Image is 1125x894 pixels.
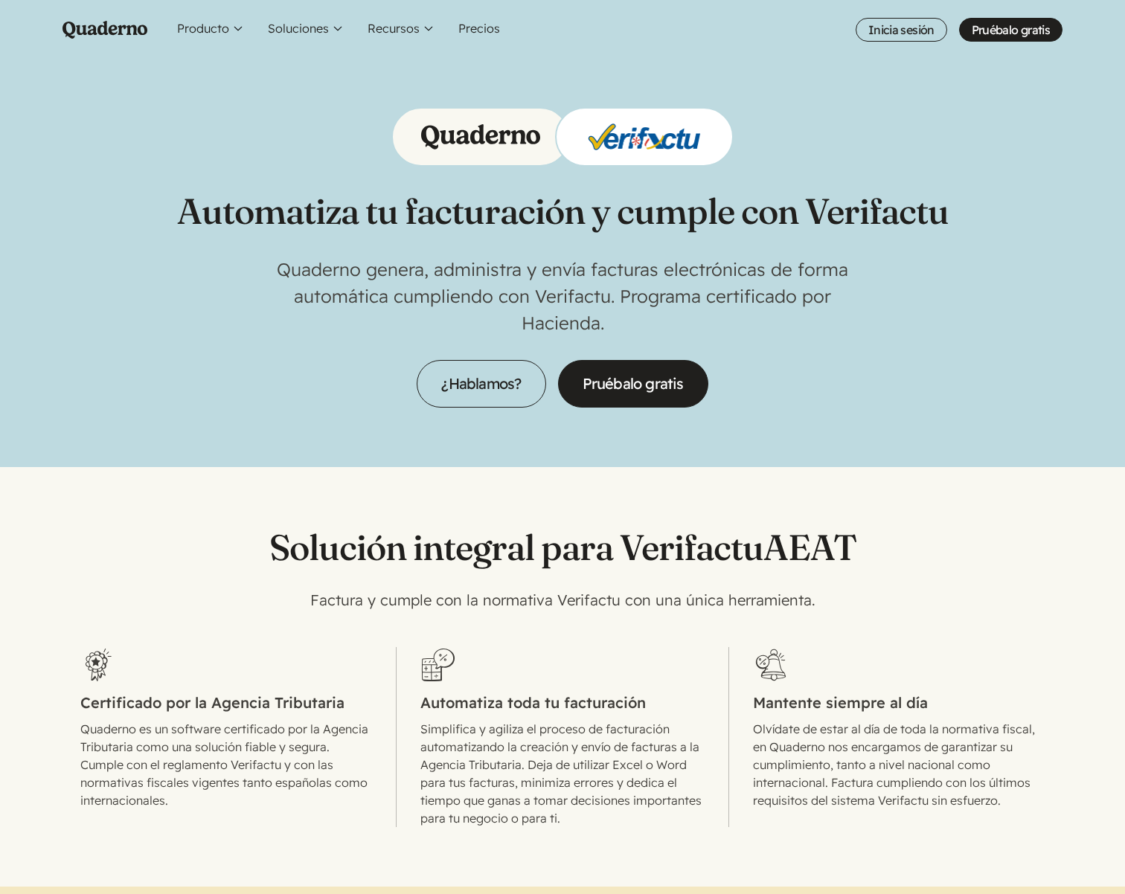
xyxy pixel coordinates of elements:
a: Pruébalo gratis [959,18,1062,42]
p: Simplifica y agiliza el proceso de facturación automatizando la creación y envío de facturas a la... [420,720,705,827]
p: Quaderno genera, administra y envía facturas electrónicas de forma automática cumpliendo con Veri... [265,256,860,336]
img: Logo of Quaderno [421,124,540,149]
h3: Certificado por la Agencia Tributaria [80,692,372,714]
p: Quaderno es un software certificado por la Agencia Tributaria como una solución fiable y segura. ... [80,720,372,809]
h1: Automatiza tu facturación y cumple con Verifactu [177,190,949,232]
h3: Mantente siempre al día [753,692,1045,714]
abbr: Agencia Estatal de Administración Tributaria [763,525,856,569]
h2: Solución integral para Verifactu [80,527,1045,568]
h3: Automatiza toda tu facturación [420,692,705,714]
p: Factura y cumple con la normativa Verifactu con una única herramienta. [265,589,860,611]
a: Inicia sesión [856,18,947,42]
p: Olvídate de estar al día de toda la normativa fiscal, en Quaderno nos encargamos de garantizar su... [753,720,1045,809]
img: Logo of Verifactu [585,119,704,155]
a: ¿Hablamos? [417,360,545,408]
a: Pruébalo gratis [558,360,708,408]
